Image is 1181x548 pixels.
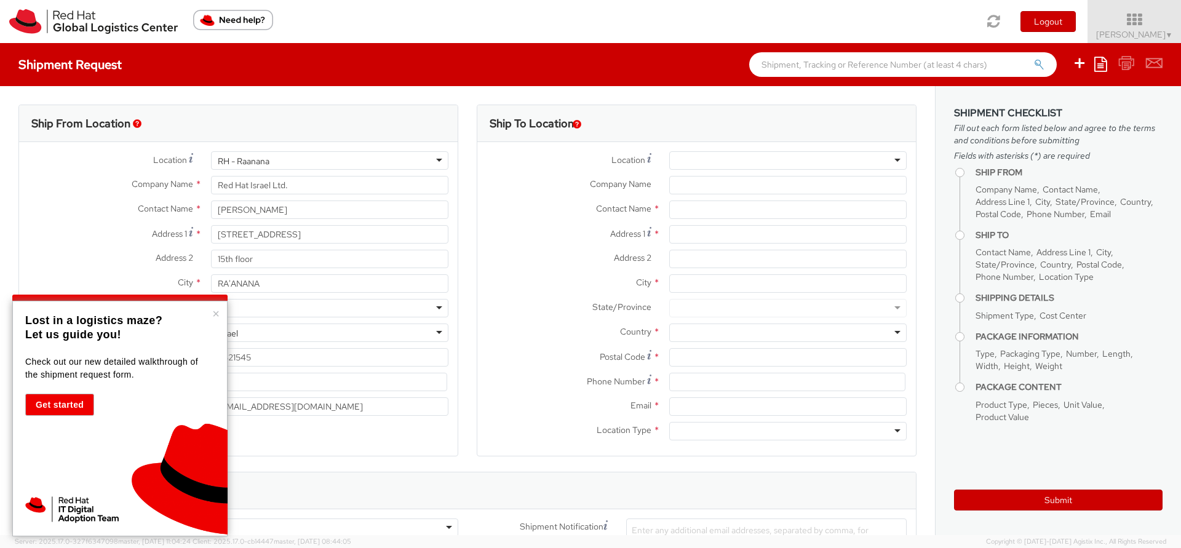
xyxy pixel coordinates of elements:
[620,326,651,337] span: Country
[954,490,1163,510] button: Submit
[218,327,238,340] div: Israel
[611,154,645,165] span: Location
[490,117,574,130] h3: Ship To Location
[1056,196,1115,207] span: State/Province
[1090,208,1111,220] span: Email
[976,168,1163,177] h4: Ship From
[274,537,351,546] span: master, [DATE] 08:44:05
[152,228,187,239] span: Address 1
[592,301,651,312] span: State/Province
[1004,360,1030,371] span: Height
[976,293,1163,303] h4: Shipping Details
[976,184,1037,195] span: Company Name
[976,247,1031,258] span: Contact Name
[630,400,651,411] span: Email
[590,178,651,189] span: Company Name
[976,332,1163,341] h4: Package Information
[132,178,193,189] span: Company Name
[25,355,212,381] p: Check out our new detailed walkthrough of the shipment request form.
[976,411,1029,423] span: Product Value
[1096,29,1173,40] span: [PERSON_NAME]
[1096,247,1111,258] span: City
[986,537,1166,547] span: Copyright © [DATE]-[DATE] Agistix Inc., All Rights Reserved
[25,328,121,341] strong: Let us guide you!
[1064,399,1102,410] span: Unit Value
[976,196,1030,207] span: Address Line 1
[749,52,1057,77] input: Shipment, Tracking or Reference Number (at least 4 chars)
[976,383,1163,392] h4: Package Content
[954,108,1163,119] h3: Shipment Checklist
[138,203,193,214] span: Contact Name
[31,117,130,130] h3: Ship From Location
[1035,196,1050,207] span: City
[1033,399,1058,410] span: Pieces
[1066,348,1097,359] span: Number
[587,376,645,387] span: Phone Number
[153,154,187,165] span: Location
[976,399,1027,410] span: Product Type
[156,252,193,263] span: Address 2
[976,231,1163,240] h4: Ship To
[1035,360,1062,371] span: Weight
[1027,208,1084,220] span: Phone Number
[118,537,191,546] span: master, [DATE] 11:04:24
[1043,184,1098,195] span: Contact Name
[1039,271,1094,282] span: Location Type
[636,277,651,288] span: City
[954,149,1163,162] span: Fields with asterisks (*) are required
[976,259,1035,270] span: State/Province
[1102,348,1131,359] span: Length
[218,155,269,167] div: RH - Raanana
[25,394,94,416] button: Get started
[193,537,351,546] span: Client: 2025.17.0-cb14447
[976,360,998,371] span: Width
[976,208,1021,220] span: Postal Code
[954,122,1163,146] span: Fill out each form listed below and agree to the terms and conditions before submitting
[597,424,651,435] span: Location Type
[1000,348,1060,359] span: Packaging Type
[1076,259,1122,270] span: Postal Code
[600,351,645,362] span: Postal Code
[18,58,122,71] h4: Shipment Request
[1040,310,1086,321] span: Cost Center
[1120,196,1151,207] span: Country
[193,10,273,30] button: Need help?
[25,314,162,327] strong: Lost in a logistics maze?
[212,308,220,320] button: Close
[614,252,651,263] span: Address 2
[976,310,1034,321] span: Shipment Type
[1020,11,1076,32] button: Logout
[1036,247,1091,258] span: Address Line 1
[610,228,645,239] span: Address 1
[520,520,603,533] span: Shipment Notification
[1166,30,1173,40] span: ▼
[976,271,1033,282] span: Phone Number
[1040,259,1071,270] span: Country
[15,537,191,546] span: Server: 2025.17.0-327f6347098
[178,277,193,288] span: City
[976,348,995,359] span: Type
[596,203,651,214] span: Contact Name
[9,9,178,34] img: rh-logistics-00dfa346123c4ec078e1.svg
